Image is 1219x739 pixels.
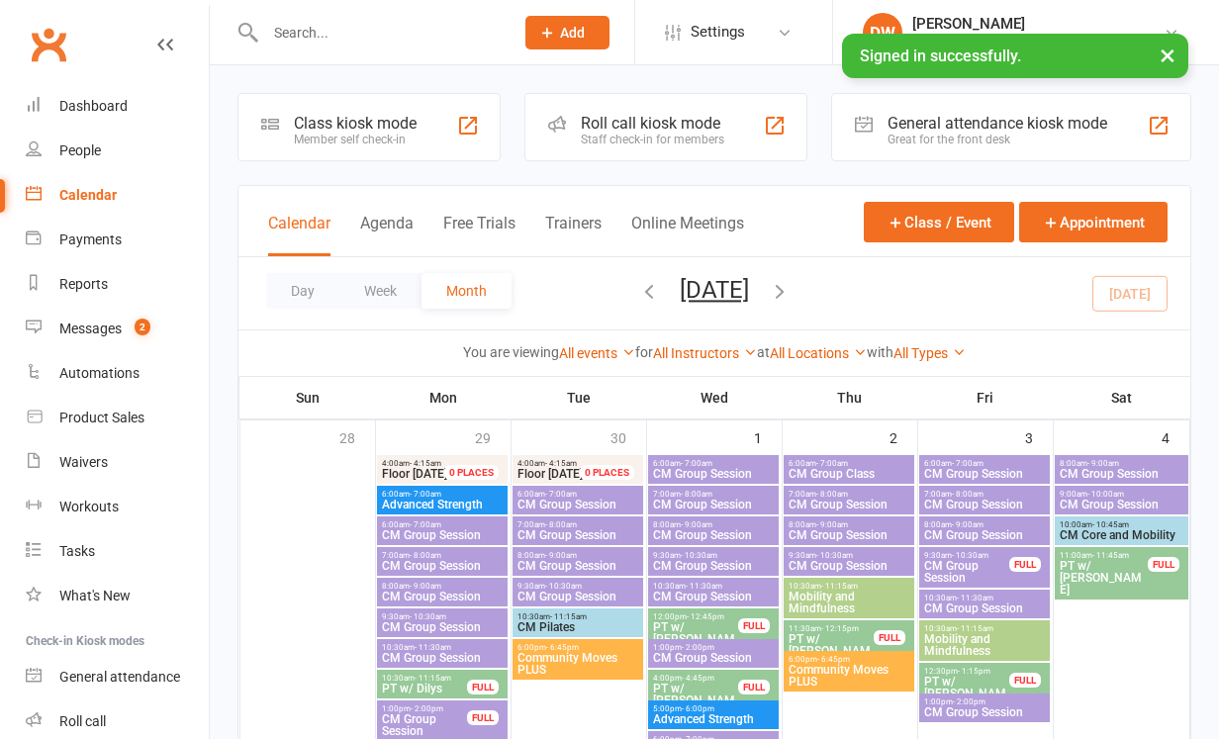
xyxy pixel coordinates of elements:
[652,499,775,510] span: CM Group Session
[860,46,1021,65] span: Signed in successfully.
[411,704,443,713] span: - 2:00pm
[788,560,910,572] span: CM Group Session
[268,214,330,256] button: Calendar
[923,667,1010,676] span: 12:30pm
[26,396,209,440] a: Product Sales
[952,520,984,529] span: - 9:00am
[652,713,775,725] span: Advanced Strength
[467,680,499,694] div: FULL
[652,490,775,499] span: 7:00am
[738,618,770,633] div: FULL
[1092,520,1129,529] span: - 10:45am
[59,321,122,336] div: Messages
[646,377,782,418] th: Wed
[26,307,209,351] a: Messages 2
[816,520,848,529] span: - 9:00am
[410,582,441,591] span: - 9:00am
[817,655,850,664] span: - 6:45pm
[360,214,414,256] button: Agenda
[1059,468,1184,480] span: CM Group Session
[339,420,375,453] div: 28
[517,467,583,481] span: Floor [DATE]
[516,459,604,468] span: 4:00am
[917,377,1053,418] th: Fri
[874,630,905,645] div: FULL
[923,520,1046,529] span: 8:00am
[26,485,209,529] a: Workouts
[788,468,910,480] span: CM Group Class
[463,344,559,360] strong: You are viewing
[923,602,1046,614] span: CM Group Session
[652,582,775,591] span: 10:30am
[516,643,639,652] span: 6:00pm
[516,612,639,621] span: 10:30am
[381,713,468,737] span: CM Group Session
[1059,499,1184,510] span: CM Group Session
[888,114,1107,133] div: General attendance kiosk mode
[381,683,468,694] span: PT w/ Dilys
[1059,459,1184,468] span: 8:00am
[957,624,993,633] span: - 11:15am
[788,633,875,669] span: PT w/ [PERSON_NAME]
[59,365,140,381] div: Automations
[923,624,1046,633] span: 10:30am
[26,574,209,618] a: What's New
[410,490,441,499] span: - 7:00am
[652,560,775,572] span: CM Group Session
[788,551,910,560] span: 9:30am
[444,465,499,480] div: 0 PLACES
[691,10,745,54] span: Settings
[788,529,910,541] span: CM Group Session
[381,560,504,572] span: CM Group Session
[958,667,990,676] span: - 1:15pm
[1059,490,1184,499] span: 9:00am
[652,621,739,657] span: PT w/ [PERSON_NAME]
[381,529,504,541] span: CM Group Session
[681,459,712,468] span: - 7:00am
[381,674,468,683] span: 10:30am
[59,98,128,114] div: Dashboard
[652,551,775,560] span: 9:30am
[680,276,749,304] button: [DATE]
[560,25,585,41] span: Add
[381,621,504,633] span: CM Group Session
[580,465,634,480] div: 0 PLACES
[923,676,1010,711] span: PT w/ [PERSON_NAME]
[381,459,468,468] span: 4:00am
[59,142,101,158] div: People
[545,490,577,499] span: - 7:00am
[516,621,639,633] span: CM Pilates
[410,459,441,468] span: - 4:15am
[652,643,775,652] span: 1:00pm
[754,420,782,453] div: 1
[410,612,446,621] span: - 10:30am
[26,529,209,574] a: Tasks
[923,529,1046,541] span: CM Group Session
[59,713,106,729] div: Roll call
[26,262,209,307] a: Reports
[545,520,577,529] span: - 8:00am
[381,582,504,591] span: 8:00am
[24,20,73,69] a: Clubworx
[339,273,422,309] button: Week
[893,345,966,361] a: All Types
[635,344,653,360] strong: for
[1059,560,1149,596] span: PT w/ [PERSON_NAME]
[545,459,577,468] span: - 4:15am
[821,624,859,633] span: - 12:15pm
[682,674,714,683] span: - 4:45pm
[788,582,910,591] span: 10:30am
[26,655,209,699] a: General attendance kiosk mode
[239,377,375,418] th: Sun
[890,420,917,453] div: 2
[681,520,712,529] span: - 9:00am
[682,643,714,652] span: - 2:00pm
[687,612,724,621] span: - 12:45pm
[923,697,1046,706] span: 1:00pm
[546,643,579,652] span: - 6:45pm
[652,591,775,602] span: CM Group Session
[59,187,117,203] div: Calendar
[631,214,744,256] button: Online Meetings
[686,582,722,591] span: - 11:30am
[652,468,775,480] span: CM Group Session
